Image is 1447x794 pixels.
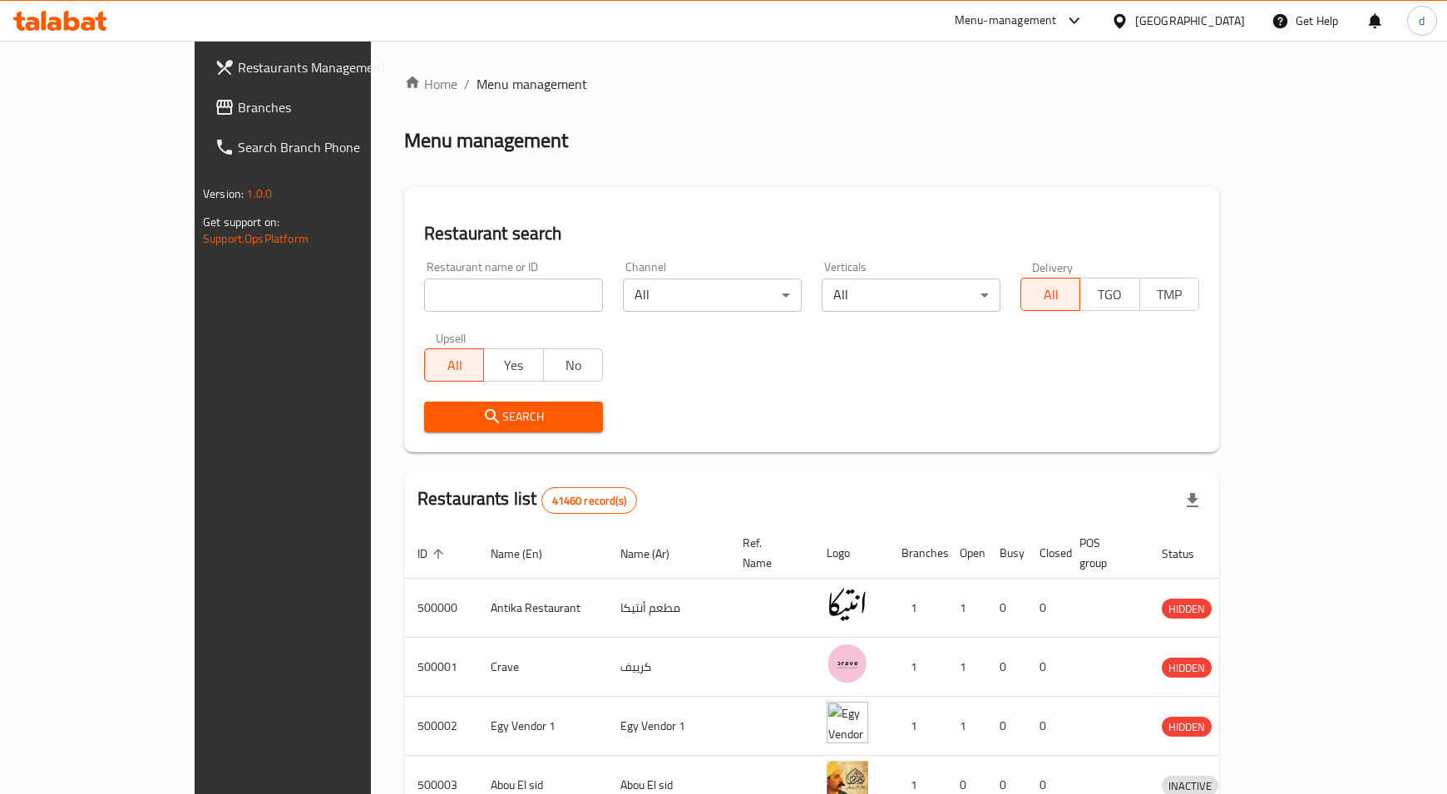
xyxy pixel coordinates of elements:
[1079,533,1128,573] span: POS group
[1147,283,1193,307] span: TMP
[986,528,1026,579] th: Busy
[246,183,272,205] span: 1.0.0
[424,221,1199,246] h2: Restaurant search
[238,137,423,157] span: Search Branch Phone
[424,402,603,432] button: Search
[404,638,477,697] td: 500001
[946,697,986,756] td: 1
[946,579,986,638] td: 1
[1032,261,1074,273] label: Delivery
[491,353,536,377] span: Yes
[1162,599,1212,619] span: HIDDEN
[432,353,477,377] span: All
[404,579,477,638] td: 500000
[551,353,596,377] span: No
[417,486,637,514] h2: Restaurants list
[477,74,587,94] span: Menu management
[607,579,729,638] td: مطعم أنتيكا
[888,697,946,756] td: 1
[607,638,729,697] td: كرييف
[888,638,946,697] td: 1
[888,528,946,579] th: Branches
[1026,697,1066,756] td: 0
[477,638,607,697] td: Crave
[986,638,1026,697] td: 0
[946,528,986,579] th: Open
[201,47,437,87] a: Restaurants Management
[238,57,423,77] span: Restaurants Management
[238,97,423,117] span: Branches
[946,638,986,697] td: 1
[541,487,637,514] div: Total records count
[1162,544,1216,564] span: Status
[477,579,607,638] td: Antika Restaurant
[822,279,1000,312] div: All
[404,127,568,154] h2: Menu management
[203,228,309,249] a: Support.OpsPlatform
[827,643,868,684] img: Crave
[404,697,477,756] td: 500002
[623,279,802,312] div: All
[417,544,449,564] span: ID
[1173,481,1212,520] div: Export file
[1026,528,1066,579] th: Closed
[1020,278,1080,311] button: All
[201,127,437,167] a: Search Branch Phone
[813,528,888,579] th: Logo
[986,697,1026,756] td: 0
[464,74,470,94] li: /
[1026,638,1066,697] td: 0
[1162,599,1212,619] div: HIDDEN
[201,87,437,127] a: Branches
[607,697,729,756] td: Egy Vendor 1
[483,348,543,382] button: Yes
[1162,658,1212,678] div: HIDDEN
[888,579,946,638] td: 1
[543,348,603,382] button: No
[827,584,868,625] img: Antika Restaurant
[437,407,590,427] span: Search
[424,279,603,312] input: Search for restaurant name or ID..
[1162,717,1212,737] div: HIDDEN
[986,579,1026,638] td: 0
[404,74,1219,94] nav: breadcrumb
[424,348,484,382] button: All
[1135,12,1245,30] div: [GEOGRAPHIC_DATA]
[1026,579,1066,638] td: 0
[955,11,1057,31] div: Menu-management
[542,493,636,509] span: 41460 record(s)
[827,702,868,743] img: Egy Vendor 1
[620,544,691,564] span: Name (Ar)
[477,697,607,756] td: Egy Vendor 1
[1087,283,1133,307] span: TGO
[1139,278,1199,311] button: TMP
[1162,658,1212,678] span: HIDDEN
[1419,12,1425,30] span: d
[1028,283,1074,307] span: All
[203,183,244,205] span: Version:
[436,332,467,343] label: Upsell
[743,533,793,573] span: Ref. Name
[1079,278,1139,311] button: TGO
[491,544,564,564] span: Name (En)
[203,211,279,233] span: Get support on:
[1162,718,1212,737] span: HIDDEN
